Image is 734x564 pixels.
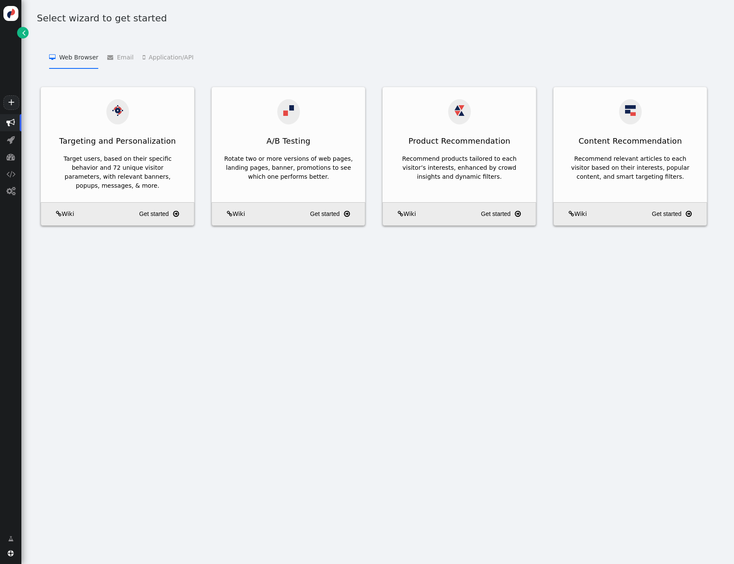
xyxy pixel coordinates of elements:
span:  [6,118,15,127]
span:  [344,209,350,219]
div: Target users, based on their specific behavior and 72 unique visitor parameters, with relevant ba... [53,154,182,190]
img: logo-icon.svg [3,6,18,21]
li: Email [107,45,133,69]
div: A/B Testing [212,130,365,151]
li: Web Browser [49,45,98,69]
span:  [8,550,14,556]
a: + [3,95,19,110]
span:  [7,136,15,144]
span:  [6,170,15,178]
span:  [22,28,26,37]
a: Wiki [44,210,74,219]
div: Product Recommendation [383,130,536,151]
span:  [6,187,15,195]
img: articles_recom.svg [625,105,636,116]
a: Wiki [386,210,416,219]
div: Targeting and Personalization [41,130,194,151]
a:  [17,27,29,38]
a: Wiki [215,210,245,219]
div: Recommend relevant articles to each visitor based on their interests, popular content, and smart ... [566,154,695,181]
span:  [49,54,59,60]
span:  [569,211,574,217]
li: Application/API [143,45,194,69]
a:  [2,531,20,546]
a: Get started [481,207,533,222]
img: products_recom.svg [454,105,465,116]
span:  [6,153,15,161]
span:  [686,209,692,219]
a: Get started [139,207,191,222]
span:  [227,211,232,217]
span:  [398,211,403,217]
img: ab.svg [283,105,294,116]
h1: Select wizard to get started [37,11,723,25]
span:  [515,209,521,219]
div: Recommend products tailored to each visitor’s interests, enhanced by crowd insights and dynamic f... [395,154,524,181]
div: Content Recommendation [554,130,707,151]
span:  [107,54,117,60]
span:  [173,209,179,219]
img: actions.svg [112,105,123,116]
a: Wiki [557,210,587,219]
span:  [143,54,149,60]
span:  [8,534,14,543]
a: Get started [310,207,362,222]
div: Rotate two or more versions of web pages, landing pages, banner, promotions to see which one perf... [224,154,353,181]
span:  [56,211,62,217]
a: Get started [652,207,704,222]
